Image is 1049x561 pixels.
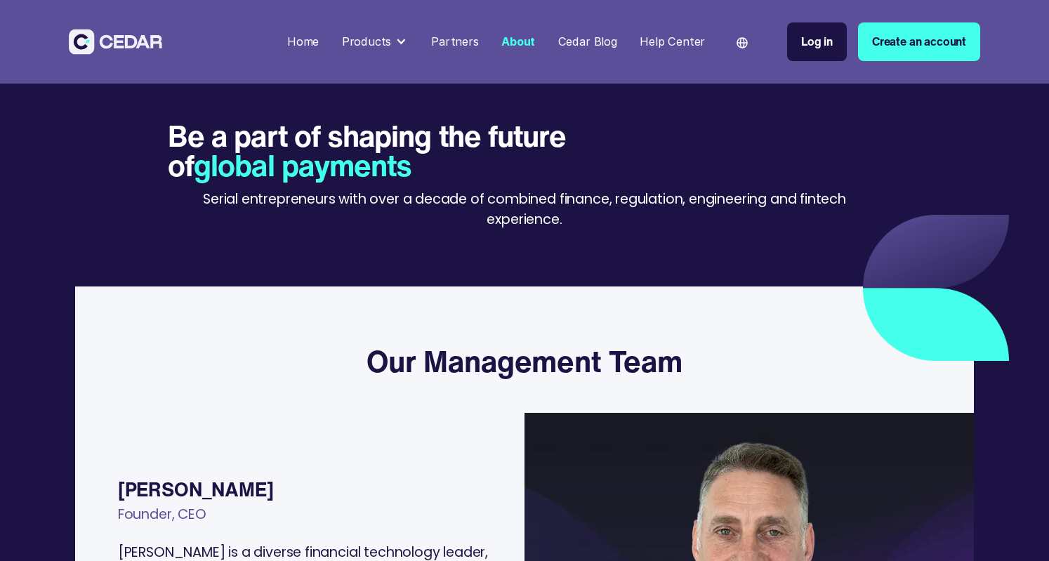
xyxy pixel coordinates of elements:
p: Serial entrepreneurs with over a decade of combined finance, regulation, engineering and fintech ... [168,189,881,230]
div: Log in [801,33,833,50]
h1: Be a part of shaping the future of [168,121,596,180]
div: Help Center [640,33,705,50]
a: Partners [425,26,484,57]
img: world icon [737,37,748,48]
div: Founder, CEO [118,504,496,542]
h3: Our Management Team [367,343,682,379]
a: About [496,26,541,57]
a: Create an account [858,22,980,60]
div: About [501,33,535,50]
div: Home [287,33,319,50]
div: Cedar Blog [558,33,617,50]
div: Products [336,27,414,56]
div: Partners [431,33,479,50]
a: Log in [787,22,847,60]
a: Cedar Blog [553,26,623,57]
div: [PERSON_NAME] [118,475,496,504]
div: Products [342,33,392,50]
a: Home [282,26,325,57]
span: global payments [194,143,411,187]
a: Help Center [634,26,711,57]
